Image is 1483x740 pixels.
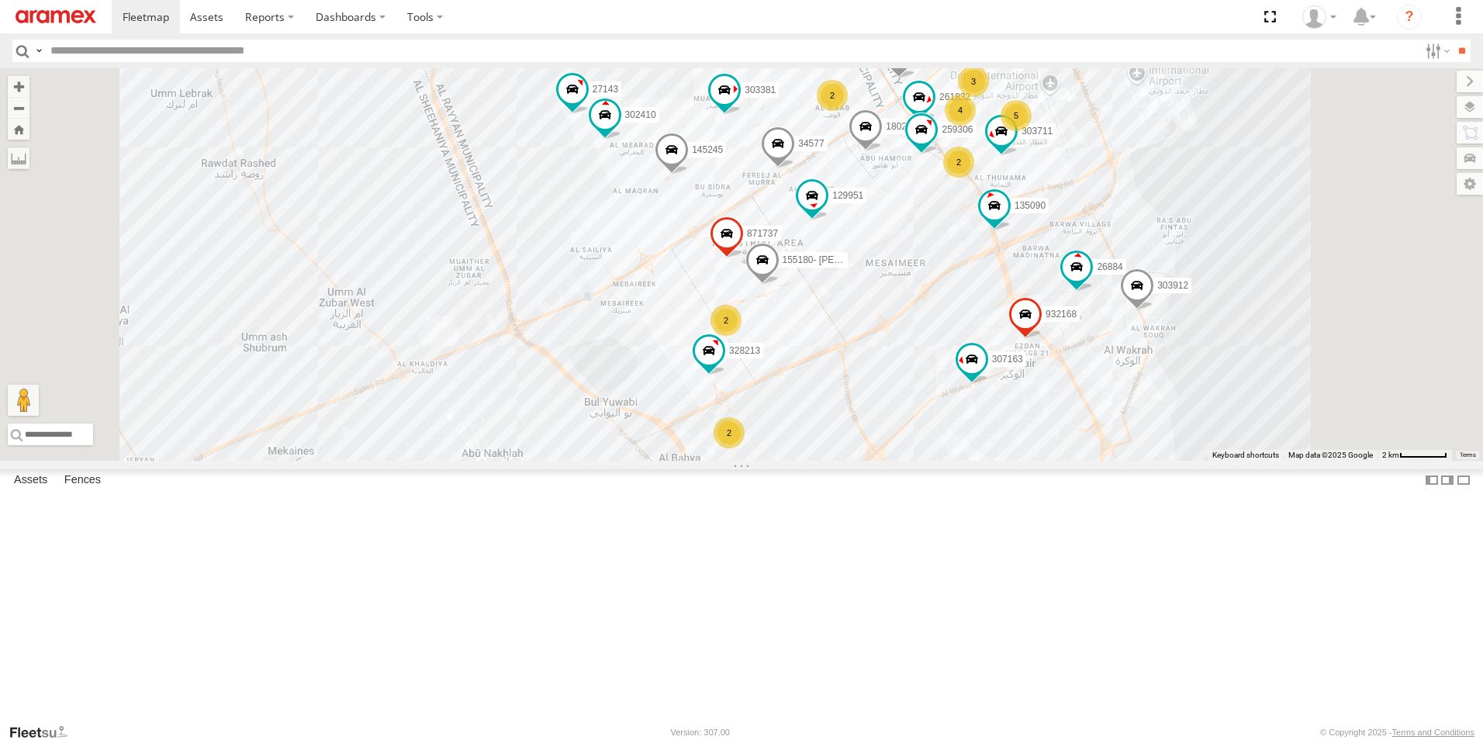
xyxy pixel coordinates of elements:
[1382,451,1399,459] span: 2 km
[958,66,989,97] div: 3
[832,191,863,202] span: 129951
[1001,100,1032,131] div: 5
[1440,469,1455,492] label: Dock Summary Table to the Right
[817,80,848,111] div: 2
[1456,469,1471,492] label: Hide Summary Table
[942,124,973,135] span: 259306
[57,469,109,491] label: Fences
[1097,261,1122,272] span: 26884
[886,121,917,132] span: 180264
[1378,450,1452,461] button: Map Scale: 2 km per 58 pixels
[625,109,656,120] span: 302410
[33,40,45,62] label: Search Query
[16,10,96,23] img: aramex-logo.svg
[992,354,1023,365] span: 307163
[1157,280,1188,291] span: 303912
[1424,469,1440,492] label: Dock Summary Table to the Left
[729,345,760,356] span: 328213
[1212,450,1279,461] button: Keyboard shortcuts
[783,254,896,265] span: 155180- [PERSON_NAME]
[8,147,29,169] label: Measure
[593,85,618,95] span: 27143
[1320,728,1474,737] div: © Copyright 2025 -
[710,305,741,336] div: 2
[1392,728,1474,737] a: Terms and Conditions
[8,76,29,97] button: Zoom in
[714,417,745,448] div: 2
[1419,40,1453,62] label: Search Filter Options
[8,97,29,119] button: Zoom out
[943,147,974,178] div: 2
[6,469,55,491] label: Assets
[745,85,776,96] span: 303381
[692,144,723,155] span: 145245
[1460,452,1476,458] a: Terms (opens in new tab)
[1297,5,1342,29] div: Mohammed Fahim
[945,95,976,126] div: 4
[9,724,80,740] a: Visit our Website
[1288,451,1373,459] span: Map data ©2025 Google
[8,119,29,140] button: Zoom Home
[747,228,778,239] span: 871737
[1397,5,1422,29] i: ?
[1022,126,1053,137] span: 303711
[671,728,730,737] div: Version: 307.00
[1457,173,1483,195] label: Map Settings
[798,139,824,150] span: 34577
[1015,200,1046,211] span: 135090
[1046,309,1077,320] span: 932168
[8,385,39,416] button: Drag Pegman onto the map to open Street View
[939,92,970,102] span: 261832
